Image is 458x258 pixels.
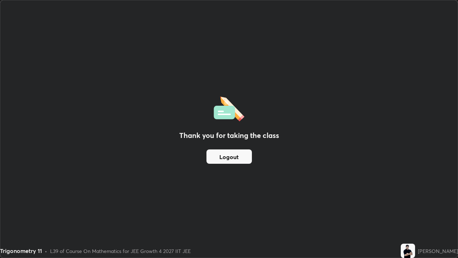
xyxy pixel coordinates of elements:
[206,149,252,164] button: Logout
[214,94,244,121] img: offlineFeedback.1438e8b3.svg
[45,247,47,255] div: •
[401,244,415,258] img: deab58f019554190b94dbb1f509c7ae8.jpg
[50,247,191,255] div: L39 of Course On Mathematics for JEE Growth 4 2027 IIT JEE
[418,247,458,255] div: [PERSON_NAME]
[179,130,279,141] h2: Thank you for taking the class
